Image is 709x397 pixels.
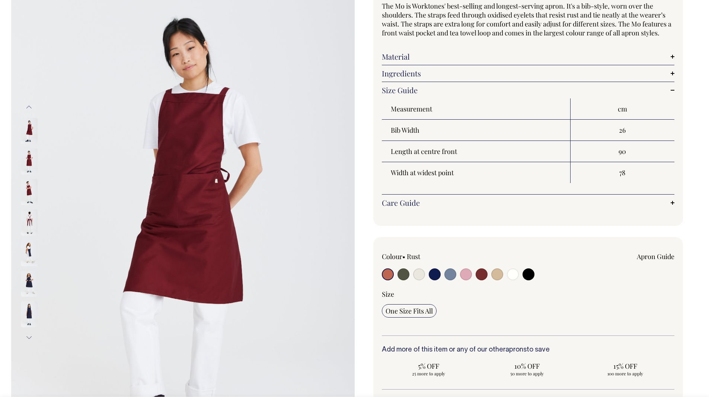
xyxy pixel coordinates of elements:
a: Size Guide [382,86,675,95]
input: One Size Fits All [382,304,437,318]
span: The Mo is Worktones' best-selling and longest-serving apron. It's a bib-style, worn over the shou... [382,1,671,37]
img: dark-navy [21,271,38,297]
img: burgundy [21,148,38,174]
span: 15% OFF [582,362,668,371]
a: Apron Guide [637,252,674,261]
h6: Add more of this item or any of our other to save [382,346,675,354]
span: 10% OFF [484,362,570,371]
span: 25 more to apply [386,371,472,376]
input: 15% OFF 100 more to apply [578,359,672,379]
th: Measurement [382,98,571,120]
th: cm [571,98,674,120]
button: Next [23,330,35,346]
input: 5% OFF 25 more to apply [382,359,476,379]
input: 10% OFF 50 more to apply [480,359,574,379]
span: 5% OFF [386,362,472,371]
a: Ingredients [382,69,675,78]
label: Rust [407,252,420,261]
th: Length at centre front [382,141,571,162]
a: aprons [505,347,527,353]
span: One Size Fits All [386,306,433,315]
a: Care Guide [382,198,675,207]
span: 50 more to apply [484,371,570,376]
button: Previous [23,99,35,116]
img: burgundy [21,118,38,144]
span: • [402,252,405,261]
img: dark-navy [21,301,38,327]
td: 26 [571,120,674,141]
td: 90 [571,141,674,162]
span: 100 more to apply [582,371,668,376]
img: dark-navy [21,240,38,266]
img: burgundy [21,179,38,205]
img: burgundy [21,209,38,236]
th: Bib Width [382,120,571,141]
td: 78 [571,162,674,183]
th: Width at widest point [382,162,571,183]
a: Material [382,52,675,61]
div: Size [382,290,675,299]
div: Colour [382,252,499,261]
